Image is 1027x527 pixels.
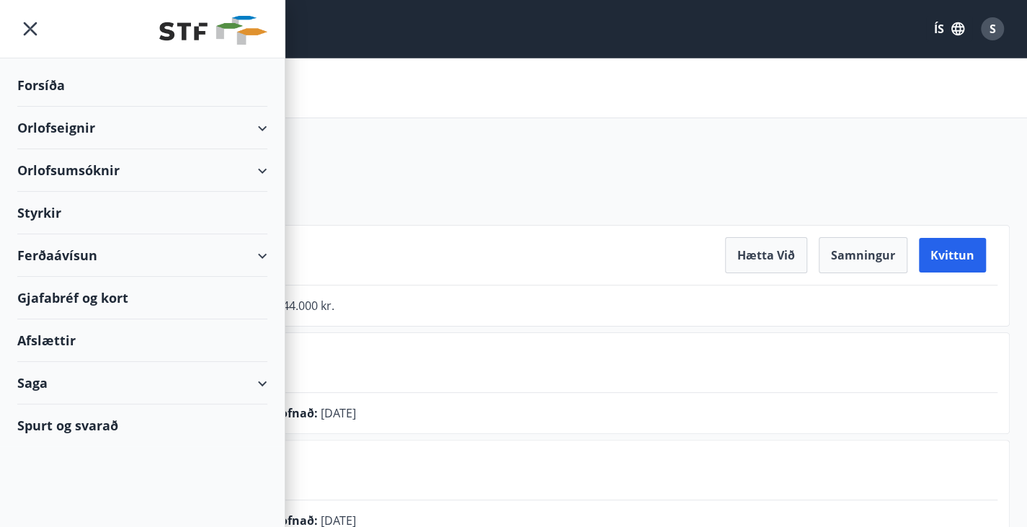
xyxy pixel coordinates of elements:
[17,107,267,149] div: Orlofseignir
[926,16,972,42] button: ÍS
[17,64,267,107] div: Forsíða
[725,237,807,273] button: Hætta við
[17,234,267,277] div: Ferðaávísun
[321,405,356,421] span: [DATE]
[17,16,43,42] button: menu
[17,319,267,362] div: Afslættir
[819,237,907,273] button: Samningur
[269,405,318,421] span: Stofnað :
[17,404,267,446] div: Spurt og svarað
[919,238,986,273] button: Kvittun
[17,277,267,319] div: Gjafabréf og kort
[283,298,334,314] span: 44.000 kr.
[17,362,267,404] div: Saga
[17,149,267,192] div: Orlofsumsóknir
[975,12,1010,46] button: S
[159,16,267,45] img: union_logo
[17,192,267,234] div: Styrkir
[990,21,996,37] span: S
